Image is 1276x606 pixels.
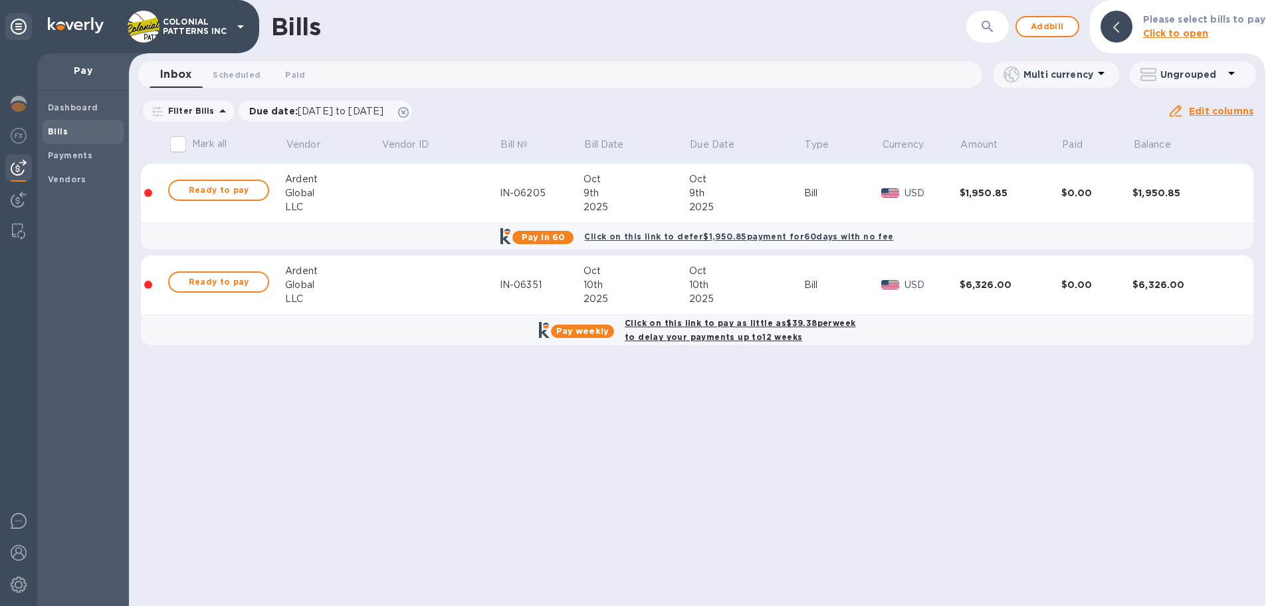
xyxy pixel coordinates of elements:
[960,278,1061,291] div: $6,326.00
[1132,278,1234,291] div: $6,326.00
[805,138,846,152] span: Type
[1062,138,1100,152] span: Paid
[285,172,381,186] div: Ardent
[690,138,752,152] span: Due Date
[883,138,924,152] p: Currency
[1015,16,1079,37] button: Addbill
[48,17,104,33] img: Logo
[584,292,689,306] div: 2025
[1134,138,1171,152] p: Balance
[500,138,528,152] p: Bill №
[48,102,98,112] b: Dashboard
[285,292,381,306] div: LLC
[286,138,338,152] span: Vendor
[163,17,229,36] p: COLONIAL PATTERNS INC
[168,271,269,293] button: Ready to pay
[805,138,829,152] p: Type
[804,186,882,200] div: Bill
[286,138,320,152] p: Vendor
[689,186,804,200] div: 9th
[689,264,804,278] div: Oct
[1062,138,1083,152] p: Paid
[1160,68,1223,81] p: Ungrouped
[48,150,92,160] b: Payments
[1027,19,1067,35] span: Add bill
[804,278,882,292] div: Bill
[160,65,191,84] span: Inbox
[1023,68,1093,81] p: Multi currency
[180,274,257,290] span: Ready to pay
[881,280,899,289] img: USD
[584,138,623,152] p: Bill Date
[285,68,305,82] span: Paid
[1132,186,1234,200] div: $1,950.85
[522,232,565,242] b: Pay in 60
[584,172,689,186] div: Oct
[960,138,998,152] p: Amount
[285,186,381,200] div: Global
[1134,138,1188,152] span: Balance
[1189,106,1253,116] u: Edit columns
[690,138,734,152] p: Due Date
[625,318,855,342] b: Click on this link to pay as little as $39.38 per week to delay your payments up to 12 weeks
[584,186,689,200] div: 9th
[584,200,689,214] div: 2025
[689,200,804,214] div: 2025
[584,231,893,241] b: Click on this link to defer $1,950.85 payment for 60 days with no fee
[960,186,1061,200] div: $1,950.85
[1061,186,1133,200] div: $0.00
[904,278,960,292] p: USD
[1143,14,1265,25] b: Please select bills to pay
[689,278,804,292] div: 10th
[584,264,689,278] div: Oct
[382,138,446,152] span: Vendor ID
[180,182,257,198] span: Ready to pay
[584,138,641,152] span: Bill Date
[48,174,86,184] b: Vendors
[500,186,584,200] div: IN-06205
[689,172,804,186] div: Oct
[298,106,383,116] span: [DATE] to [DATE]
[500,138,545,152] span: Bill №
[249,104,391,118] p: Due date :
[556,326,609,336] b: Pay weekly
[285,200,381,214] div: LLC
[213,68,261,82] span: Scheduled
[881,188,899,198] img: USD
[285,264,381,278] div: Ardent
[1061,278,1133,291] div: $0.00
[1143,28,1209,39] b: Click to open
[168,180,269,201] button: Ready to pay
[689,292,804,306] div: 2025
[48,126,68,136] b: Bills
[584,278,689,292] div: 10th
[5,13,32,40] div: Unpin categories
[11,128,27,144] img: Foreign exchange
[239,100,413,122] div: Due date:[DATE] to [DATE]
[382,138,429,152] p: Vendor ID
[163,105,215,116] p: Filter Bills
[285,278,381,292] div: Global
[500,278,584,292] div: IN-06351
[271,13,320,41] h1: Bills
[960,138,1015,152] span: Amount
[904,186,960,200] p: USD
[192,137,227,151] p: Mark all
[48,64,118,77] p: Pay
